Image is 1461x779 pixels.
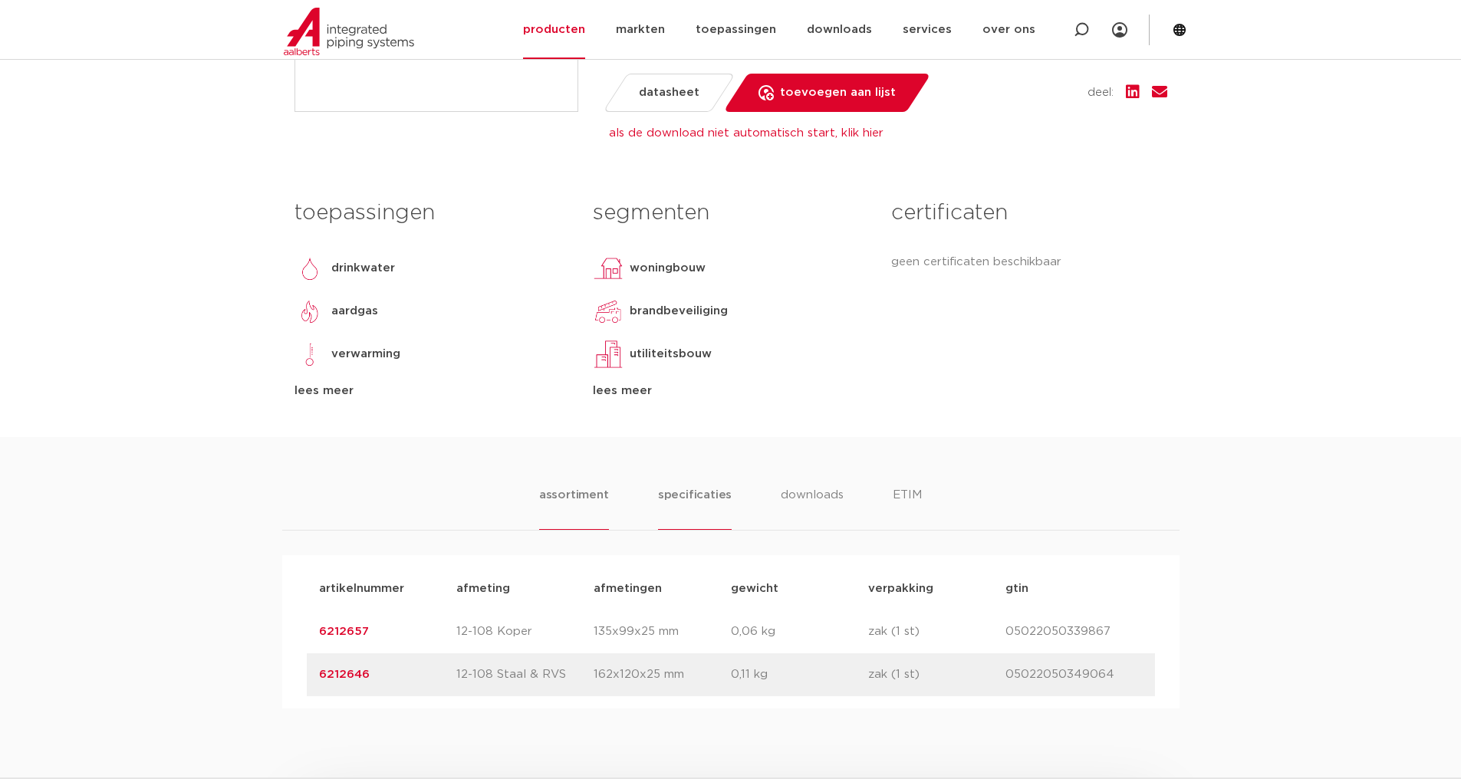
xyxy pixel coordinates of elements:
a: 6212646 [319,669,370,680]
p: 12-108 Koper [456,623,594,641]
h3: certificaten [891,198,1166,228]
span: deel: [1088,84,1114,102]
p: gewicht [731,580,868,598]
span: datasheet [639,81,699,105]
li: ETIM [893,486,922,530]
p: brandbeveiliging [630,302,728,320]
img: aardgas [295,296,325,327]
p: geen certificaten beschikbaar [891,253,1166,271]
p: zak (1 st) [868,666,1005,684]
a: 6212657 [319,626,369,637]
p: utiliteitsbouw [630,345,712,363]
div: lees meer [593,382,868,400]
p: verwarming [331,345,400,363]
li: assortiment [539,486,609,530]
p: 162x120x25 mm [594,666,731,684]
p: drinkwater [331,259,395,278]
p: 12-108 Staal & RVS [456,666,594,684]
img: utiliteitsbouw [593,339,624,370]
li: downloads [781,486,844,530]
h3: toepassingen [295,198,570,228]
p: gtin [1005,580,1143,598]
img: drinkwater [295,253,325,284]
img: brandbeveiliging [593,296,624,327]
p: afmeting [456,580,594,598]
div: lees meer [295,382,570,400]
p: 05022050349064 [1005,666,1143,684]
span: toevoegen aan lijst [780,81,896,105]
p: aardgas [331,302,378,320]
li: specificaties [658,486,732,530]
p: 135x99x25 mm [594,623,731,641]
p: woningbouw [630,259,706,278]
p: verpakking [868,580,1005,598]
p: zak (1 st) [868,623,1005,641]
p: 0,06 kg [731,623,868,641]
a: als de download niet automatisch start, klik hier [609,127,884,139]
p: afmetingen [594,580,731,598]
p: 05022050339867 [1005,623,1143,641]
img: woningbouw [593,253,624,284]
a: datasheet [602,74,735,112]
p: 0,11 kg [731,666,868,684]
p: artikelnummer [319,580,456,598]
h3: segmenten [593,198,868,228]
img: verwarming [295,339,325,370]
